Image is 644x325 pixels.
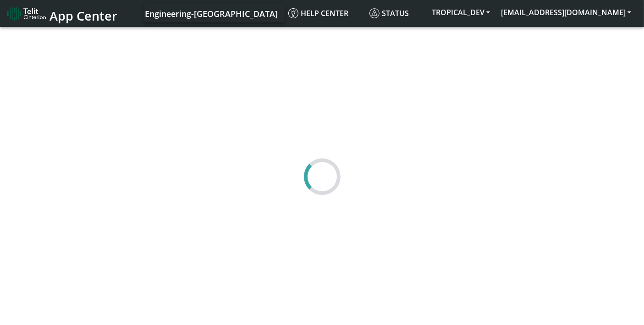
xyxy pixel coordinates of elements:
img: status.svg [369,8,380,18]
span: Help center [288,8,348,18]
span: App Center [50,7,117,24]
span: Status [369,8,409,18]
a: Status [366,4,426,22]
span: Engineering-[GEOGRAPHIC_DATA] [145,8,278,19]
a: Help center [285,4,366,22]
button: TROPICAL_DEV [426,4,495,21]
img: knowledge.svg [288,8,298,18]
img: logo-telit-cinterion-gw-new.png [7,6,46,21]
button: [EMAIL_ADDRESS][DOMAIN_NAME] [495,4,637,21]
a: Your current platform instance [144,4,277,22]
a: App Center [7,4,116,23]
